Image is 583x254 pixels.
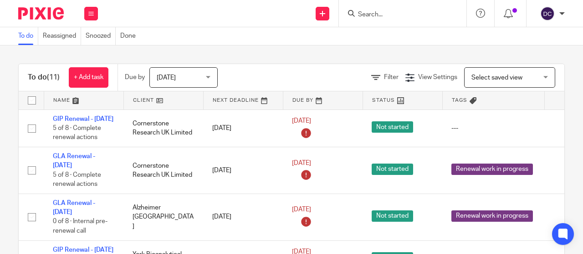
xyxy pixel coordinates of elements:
a: GIP Renewal - [DATE] [53,247,113,253]
span: Renewal work in progress [451,164,533,175]
span: Select saved view [471,75,522,81]
span: View Settings [418,74,457,80]
a: Snoozed [86,27,116,45]
span: 0 of 8 · Internal pre-renewal call [53,219,107,234]
span: Renewal work in progress [451,210,533,222]
span: 5 of 8 · Complete renewal actions [53,125,101,141]
td: Cornerstone Research UK Limited [123,147,203,194]
h1: To do [28,73,60,82]
span: Tags [452,98,467,103]
td: [DATE] [203,110,283,147]
a: Done [120,27,140,45]
span: Not started [372,164,413,175]
td: Cornerstone Research UK Limited [123,110,203,147]
td: Alzheimer [GEOGRAPHIC_DATA] [123,194,203,240]
p: Due by [125,73,145,82]
span: Filter [384,74,399,80]
a: To do [18,27,38,45]
img: svg%3E [540,6,555,21]
a: Reassigned [43,27,81,45]
span: (11) [47,74,60,81]
span: 5 of 8 · Complete renewal actions [53,172,101,188]
a: GLA Renewal - [DATE] [53,200,95,215]
img: Pixie [18,7,64,20]
td: [DATE] [203,147,283,194]
a: GIP Renewal - [DATE] [53,116,113,122]
span: [DATE] [157,75,176,81]
span: Not started [372,210,413,222]
td: [DATE] [203,194,283,240]
span: [DATE] [292,160,311,166]
span: [DATE] [292,207,311,213]
a: GLA Renewal - [DATE] [53,153,95,169]
a: + Add task [69,67,108,88]
span: [DATE] [292,118,311,124]
span: Not started [372,121,413,133]
input: Search [357,11,439,19]
div: --- [451,124,535,133]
